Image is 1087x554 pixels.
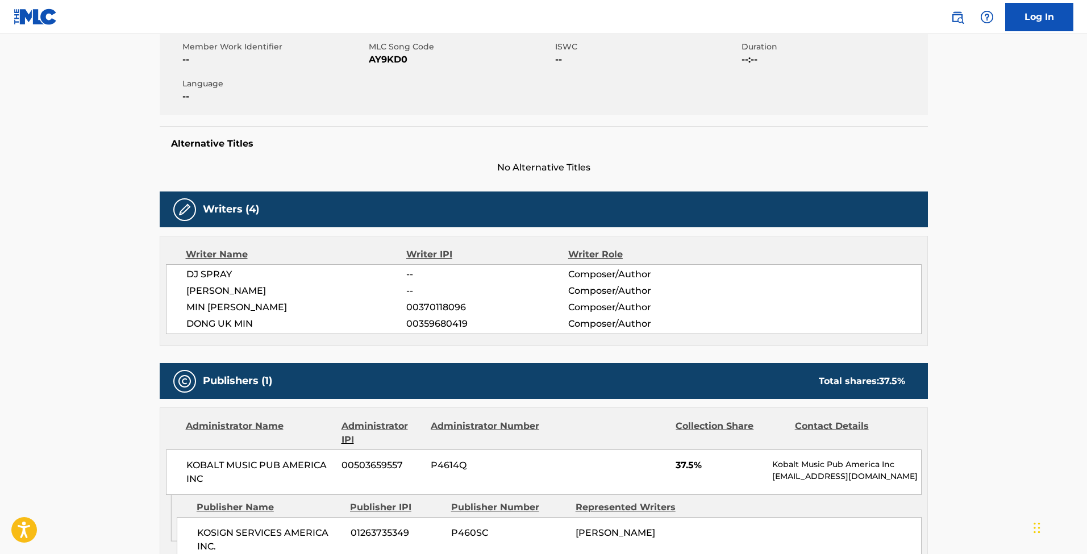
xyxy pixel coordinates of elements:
span: -- [555,53,739,66]
span: ISWC [555,41,739,53]
iframe: Chat Widget [1030,499,1087,554]
span: -- [406,268,568,281]
span: 37.5 % [879,376,905,386]
a: Public Search [946,6,969,28]
span: AY9KD0 [369,53,552,66]
span: -- [182,53,366,66]
span: -- [406,284,568,298]
span: KOBALT MUSIC PUB AMERICA INC [186,459,334,486]
span: MIN [PERSON_NAME] [186,301,407,314]
span: No Alternative Titles [160,161,928,174]
img: MLC Logo [14,9,57,25]
div: Writer Name [186,248,407,261]
span: 00359680419 [406,317,568,331]
img: Writers [178,203,191,216]
span: P4614Q [431,459,541,472]
span: Language [182,78,366,90]
h5: Publishers (1) [203,374,272,388]
div: Administrator IPI [341,419,422,447]
div: Writer Role [568,248,715,261]
span: Composer/Author [568,268,715,281]
img: search [951,10,964,24]
span: DONG UK MIN [186,317,407,331]
span: --:-- [742,53,925,66]
span: [PERSON_NAME] [576,527,655,538]
div: Total shares: [819,374,905,388]
span: 00370118096 [406,301,568,314]
span: 01263735349 [351,526,443,540]
div: Publisher Name [197,501,341,514]
div: Drag [1034,511,1040,545]
span: Member Work Identifier [182,41,366,53]
span: [PERSON_NAME] [186,284,407,298]
img: Publishers [178,374,191,388]
div: Collection Share [676,419,786,447]
div: Publisher IPI [350,501,443,514]
div: Publisher Number [451,501,567,514]
div: Help [976,6,998,28]
span: MLC Song Code [369,41,552,53]
span: Composer/Author [568,301,715,314]
div: Administrator Number [431,419,541,447]
a: Log In [1005,3,1073,31]
span: Duration [742,41,925,53]
img: help [980,10,994,24]
p: [EMAIL_ADDRESS][DOMAIN_NAME] [772,470,921,482]
span: Composer/Author [568,317,715,331]
span: DJ SPRAY [186,268,407,281]
div: Represented Writers [576,501,692,514]
span: P460SC [451,526,567,540]
div: Contact Details [795,419,905,447]
span: Composer/Author [568,284,715,298]
div: Writer IPI [406,248,568,261]
span: 37.5% [676,459,764,472]
h5: Writers (4) [203,203,259,216]
span: KOSIGN SERVICES AMERICA INC. [197,526,342,553]
div: Administrator Name [186,419,333,447]
span: 00503659557 [341,459,422,472]
h5: Alternative Titles [171,138,917,149]
p: Kobalt Music Pub America Inc [772,459,921,470]
span: -- [182,90,366,103]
